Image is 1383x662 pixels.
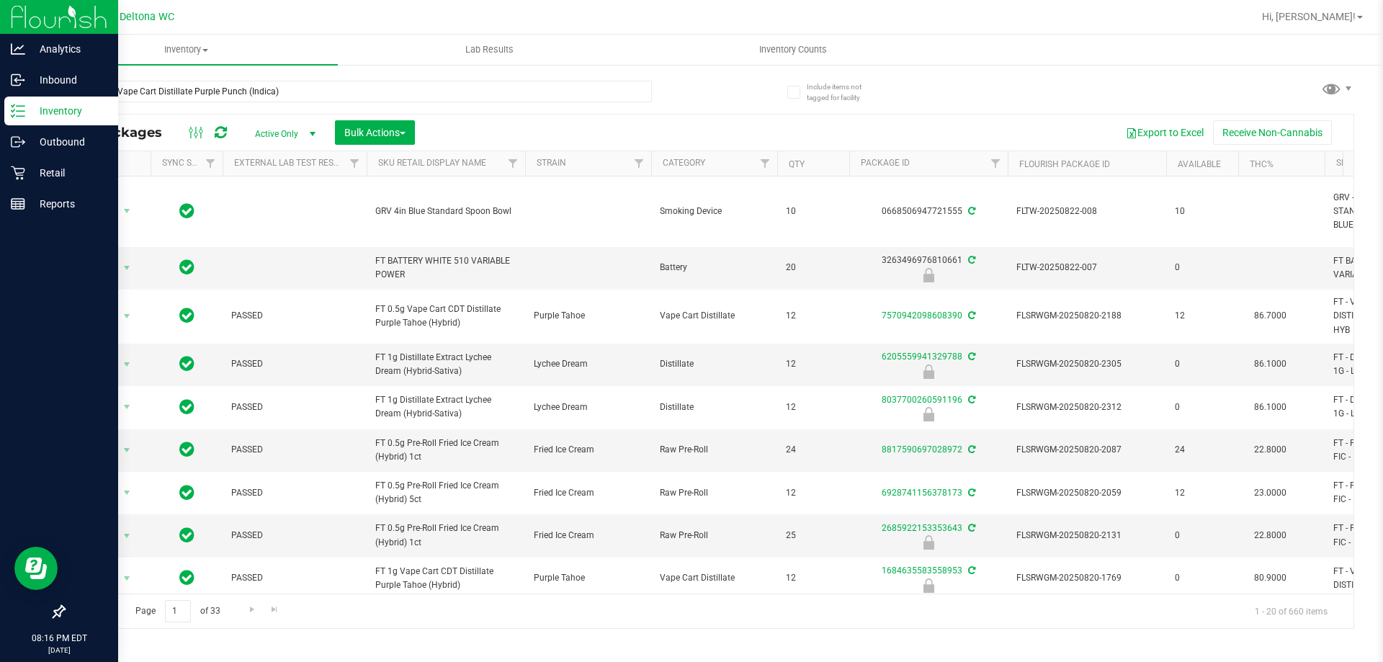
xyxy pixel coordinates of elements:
[1175,261,1230,274] span: 0
[882,488,962,498] a: 6928741156378173
[786,571,841,585] span: 12
[118,568,136,589] span: select
[231,357,358,371] span: PASSED
[882,523,962,533] a: 2685922153353643
[375,522,516,549] span: FT 0.5g Pre-Roll Fried Ice Cream (Hybrid) 1ct
[1243,600,1339,622] span: 1 - 20 of 660 items
[660,357,769,371] span: Distillate
[179,525,194,545] span: In Sync
[118,258,136,278] span: select
[660,309,769,323] span: Vape Cart Distillate
[375,437,516,464] span: FT 0.5g Pre-Roll Fried Ice Cream (Hybrid) 1ct
[1247,354,1294,375] span: 86.1000
[118,397,136,417] span: select
[11,166,25,180] inline-svg: Retail
[179,201,194,221] span: In Sync
[6,645,112,656] p: [DATE]
[343,151,367,176] a: Filter
[179,483,194,503] span: In Sync
[446,43,533,56] span: Lab Results
[1016,401,1158,414] span: FLSRWGM-20250820-2312
[1175,443,1230,457] span: 24
[847,364,1010,379] div: Launch Hold
[25,71,112,89] p: Inbound
[1175,529,1230,542] span: 0
[1178,159,1221,169] a: Available
[231,529,358,542] span: PASSED
[25,102,112,120] p: Inventory
[338,35,641,65] a: Lab Results
[663,158,705,168] a: Category
[25,195,112,213] p: Reports
[1016,205,1158,218] span: FLTW-20250822-008
[199,151,223,176] a: Filter
[35,43,338,56] span: Inventory
[1175,205,1230,218] span: 10
[660,205,769,218] span: Smoking Device
[627,151,651,176] a: Filter
[534,357,643,371] span: Lychee Dream
[179,354,194,374] span: In Sync
[534,529,643,542] span: Fried Ice Cream
[786,309,841,323] span: 12
[984,151,1008,176] a: Filter
[847,205,1010,218] div: 0668506947721555
[1213,120,1332,145] button: Receive Non-Cannabis
[1336,158,1379,168] a: SKU Name
[375,254,516,282] span: FT BATTERY WHITE 510 VARIABLE POWER
[534,571,643,585] span: Purple Tahoe
[786,401,841,414] span: 12
[660,443,769,457] span: Raw Pre-Roll
[882,444,962,455] a: 8817590697028972
[966,206,975,216] span: Sync from Compliance System
[1016,261,1158,274] span: FLTW-20250822-007
[753,151,777,176] a: Filter
[882,352,962,362] a: 6205559941329788
[63,81,652,102] input: Search Package ID, Item Name, SKU, Lot or Part Number...
[1247,305,1294,326] span: 86.7000
[786,486,841,500] span: 12
[234,158,347,168] a: External Lab Test Result
[966,352,975,362] span: Sync from Compliance System
[35,35,338,65] a: Inventory
[1175,486,1230,500] span: 12
[120,11,174,23] span: Deltona WC
[1016,309,1158,323] span: FLSRWGM-20250820-2188
[789,159,805,169] a: Qty
[847,254,1010,282] div: 3263496976810661
[118,201,136,221] span: select
[660,261,769,274] span: Battery
[786,205,841,218] span: 10
[534,443,643,457] span: Fried Ice Cream
[966,395,975,405] span: Sync from Compliance System
[11,135,25,149] inline-svg: Outbound
[1175,309,1230,323] span: 12
[231,309,358,323] span: PASSED
[786,261,841,274] span: 20
[118,354,136,375] span: select
[786,443,841,457] span: 24
[344,127,406,138] span: Bulk Actions
[966,488,975,498] span: Sync from Compliance System
[861,158,910,168] a: Package ID
[25,133,112,151] p: Outbound
[847,268,1010,282] div: Newly Received
[786,357,841,371] span: 12
[1247,397,1294,418] span: 86.1000
[966,310,975,321] span: Sync from Compliance System
[231,486,358,500] span: PASSED
[966,255,975,265] span: Sync from Compliance System
[162,158,218,168] a: Sync Status
[179,257,194,277] span: In Sync
[641,35,944,65] a: Inventory Counts
[1116,120,1213,145] button: Export to Excel
[1016,571,1158,585] span: FLSRWGM-20250820-1769
[1016,357,1158,371] span: FLSRWGM-20250820-2305
[1247,483,1294,504] span: 23.0000
[25,164,112,182] p: Retail
[375,351,516,378] span: FT 1g Distillate Extract Lychee Dream (Hybrid-Sativa)
[660,486,769,500] span: Raw Pre-Roll
[1019,159,1110,169] a: Flourish Package ID
[11,197,25,211] inline-svg: Reports
[6,632,112,645] p: 08:16 PM EDT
